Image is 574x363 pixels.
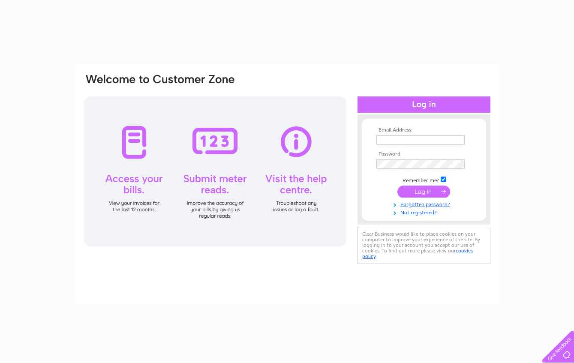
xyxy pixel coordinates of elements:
[376,208,474,216] a: Not registered?
[397,186,450,198] input: Submit
[358,227,490,264] div: Clear Business would like to place cookies on your computer to improve your experience of the sit...
[374,151,474,157] th: Password:
[374,175,474,184] td: Remember me?
[374,127,474,133] th: Email Address:
[362,248,473,259] a: cookies policy
[376,200,474,208] a: Forgotten password?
